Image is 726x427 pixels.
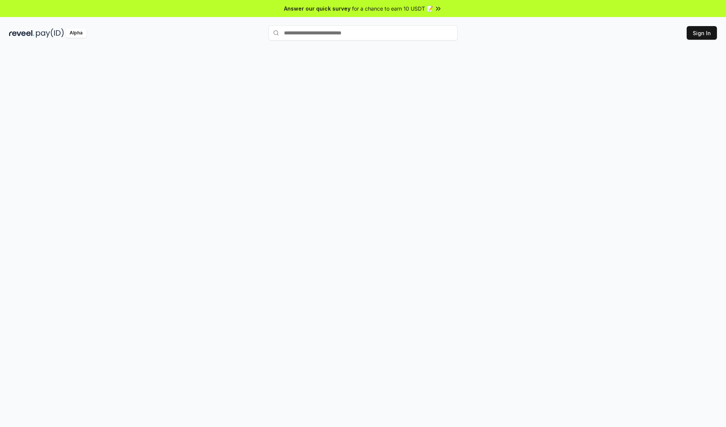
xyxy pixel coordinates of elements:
img: reveel_dark [9,28,34,38]
button: Sign In [687,26,717,40]
span: Answer our quick survey [284,5,351,12]
div: Alpha [65,28,87,38]
img: pay_id [36,28,64,38]
span: for a chance to earn 10 USDT 📝 [352,5,433,12]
